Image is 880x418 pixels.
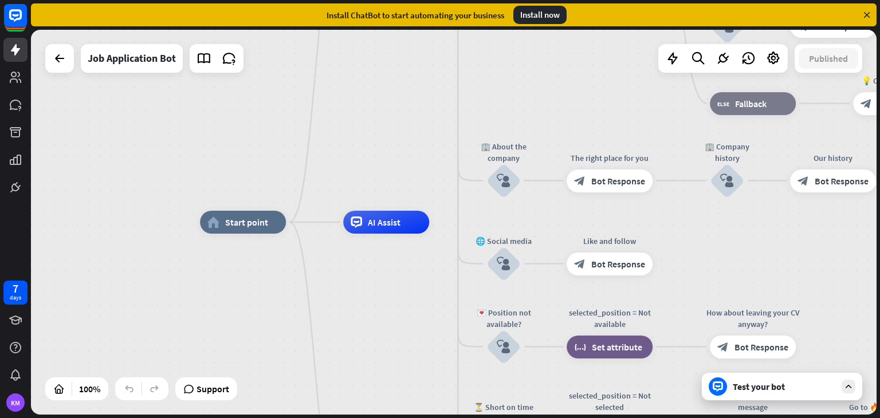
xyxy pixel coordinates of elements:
div: Test your bot [733,381,836,392]
i: block_bot_response [797,175,809,187]
div: Install ChatBot to start automating your business [327,10,504,21]
i: block_user_input [497,340,510,354]
span: Support [197,380,229,398]
button: Published [799,48,858,69]
div: 🏢 About the company [469,141,538,164]
div: 7 [13,283,18,294]
span: Bot Response [591,175,645,187]
div: The right place for you [558,152,661,164]
span: Bot Response [734,341,788,353]
div: selected_position = Not selected [558,390,661,413]
i: block_bot_response [717,341,729,353]
i: block_bot_response [797,21,809,32]
div: 🌐 Social media [469,235,538,247]
div: ⏳ Short on time [469,401,538,413]
i: block_user_input [720,19,734,33]
i: block_bot_response [861,98,872,109]
i: block_user_input [497,257,510,271]
i: block_set_attribute [574,341,586,353]
a: 7 days [3,281,27,305]
div: Job Application Bot [88,44,176,73]
div: days [10,294,21,302]
div: Install now [513,6,567,24]
i: block_bot_response [574,258,586,270]
div: Short on time? Leave a message [701,390,804,413]
i: block_user_input [720,174,734,188]
div: 100% [76,380,104,398]
div: Like and follow [558,235,661,247]
div: selected_position = Not available [558,307,661,330]
span: AI Assist [368,216,400,228]
span: Set attribute [592,341,642,353]
div: KM [6,393,25,412]
span: Bot Response [815,21,869,32]
div: 💌 Position not available? [469,307,538,330]
i: home_2 [207,216,219,228]
i: block_fallback [717,98,729,109]
div: How about leaving your CV anyway? [701,307,804,330]
span: Start point [225,216,268,228]
span: Bot Response [591,258,645,270]
button: Open LiveChat chat widget [9,5,44,39]
div: 🏢 Company history [693,141,761,164]
i: block_bot_response [574,175,586,187]
span: Fallback [735,98,767,109]
span: Bot Response [815,175,869,187]
i: block_user_input [497,174,510,188]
